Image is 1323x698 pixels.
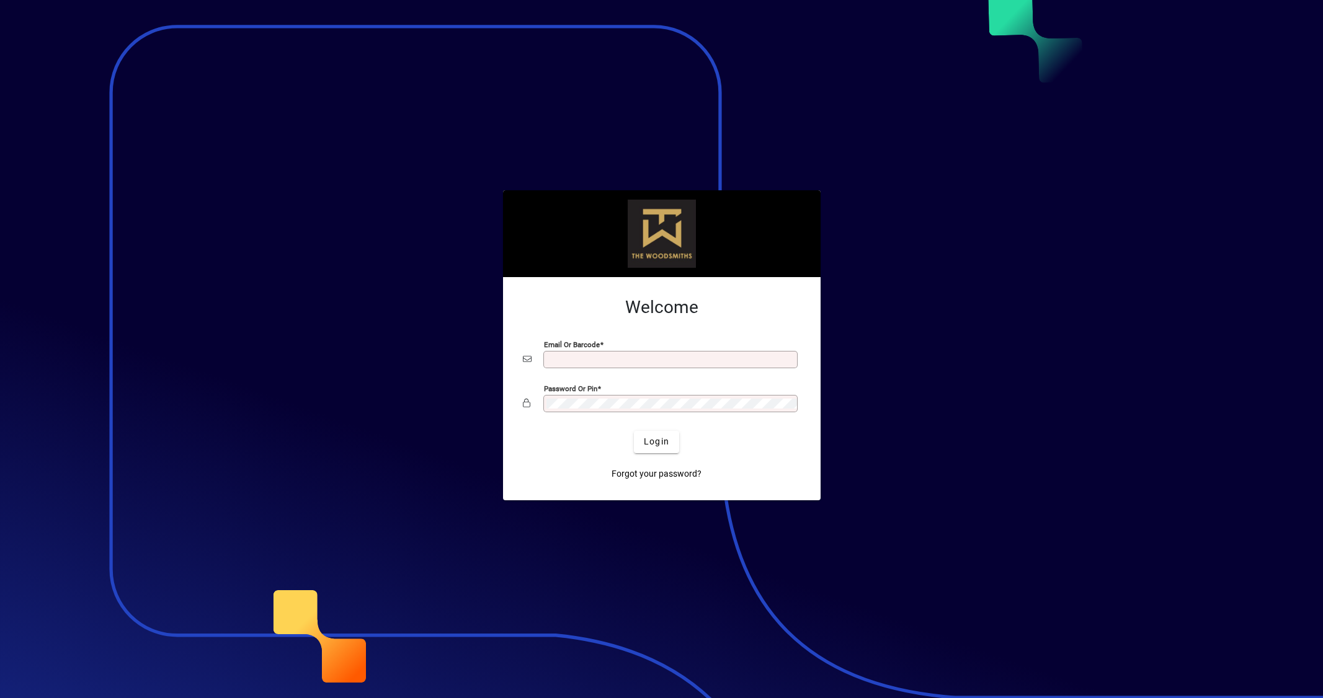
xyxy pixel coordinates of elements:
[634,431,679,453] button: Login
[544,340,600,348] mat-label: Email or Barcode
[523,297,801,318] h2: Welcome
[612,467,702,480] span: Forgot your password?
[544,384,597,392] mat-label: Password or Pin
[644,435,669,448] span: Login
[607,463,706,485] a: Forgot your password?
